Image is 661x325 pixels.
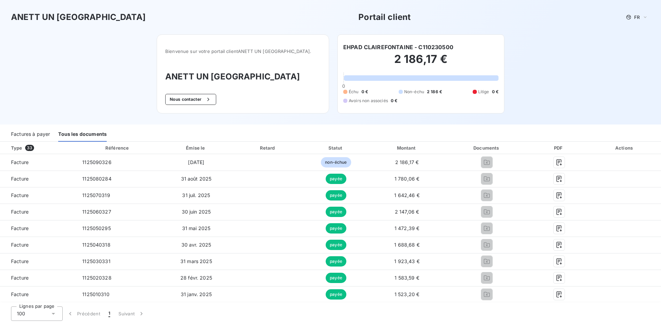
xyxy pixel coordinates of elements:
span: Non-échu [404,89,424,95]
span: FR [634,14,640,20]
div: Documents [446,144,528,151]
span: 31 janv. 2025 [181,291,212,297]
span: 1125040318 [82,242,111,248]
div: Retard [235,144,301,151]
span: payée [326,256,346,267]
button: Précédent [63,306,104,321]
span: 1 523,20 € [395,291,420,297]
span: payée [326,223,346,234]
span: Litige [478,89,489,95]
span: 1125050295 [82,225,111,231]
span: Avoirs non associés [349,98,388,104]
span: 1125090326 [82,159,112,165]
div: Statut [304,144,368,151]
span: 0 € [361,89,368,95]
span: Facture [6,208,71,215]
div: Actions [590,144,660,151]
span: 1125010310 [82,291,109,297]
span: 1 780,06 € [395,176,420,182]
div: Montant [371,144,443,151]
span: 2 186,17 € [395,159,419,165]
span: 1125020328 [82,275,112,281]
span: 0 [342,83,345,89]
span: 2 186 € [427,89,442,95]
span: payée [326,273,346,283]
span: 1 688,68 € [394,242,420,248]
button: Suivant [114,306,149,321]
span: Facture [6,175,71,182]
span: payée [326,289,346,300]
span: Facture [6,225,71,232]
span: 30 juin 2025 [182,209,211,215]
h3: ANETT UN [GEOGRAPHIC_DATA] [165,71,321,83]
div: Factures à payer [11,127,50,142]
h3: Portail client [358,11,411,23]
span: 1125060327 [82,209,111,215]
div: PDF [531,144,587,151]
span: payée [326,207,346,217]
h3: ANETT UN [GEOGRAPHIC_DATA] [11,11,146,23]
span: 1125030331 [82,258,111,264]
span: 1 472,39 € [395,225,420,231]
span: 33 [25,145,34,151]
span: 1 642,46 € [394,192,420,198]
button: 1 [104,306,114,321]
span: 1 [108,310,110,317]
span: Échu [349,89,359,95]
span: 0 € [391,98,397,104]
span: Facture [6,192,71,199]
h6: EHPAD CLAIREFONTAINE - C110230500 [343,43,453,51]
span: Facture [6,258,71,265]
span: payée [326,240,346,250]
span: non-échue [321,157,351,167]
span: 100 [17,310,25,317]
div: Émise le [160,144,232,151]
span: Facture [6,274,71,281]
span: 1 583,59 € [395,275,419,281]
span: 31 mars 2025 [180,258,212,264]
span: 31 août 2025 [181,176,212,182]
span: 1125080284 [82,176,112,182]
span: 31 mai 2025 [182,225,211,231]
div: Référence [105,145,129,151]
span: 31 juil. 2025 [182,192,210,198]
span: 30 avr. 2025 [181,242,211,248]
button: Nous contacter [165,94,216,105]
span: 1 923,43 € [394,258,420,264]
span: [DATE] [188,159,204,165]
span: payée [326,190,346,201]
span: Facture [6,241,71,248]
span: Facture [6,291,71,298]
span: Bienvenue sur votre portail client ANETT UN [GEOGRAPHIC_DATA] . [165,48,321,54]
div: Tous les documents [58,127,107,142]
div: Type [7,144,75,151]
span: 0 € [492,89,499,95]
span: 2 147,06 € [395,209,419,215]
span: 1125070319 [82,192,110,198]
span: payée [326,174,346,184]
h2: 2 186,17 € [343,52,499,73]
span: Facture [6,159,71,166]
span: 28 févr. 2025 [180,275,212,281]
